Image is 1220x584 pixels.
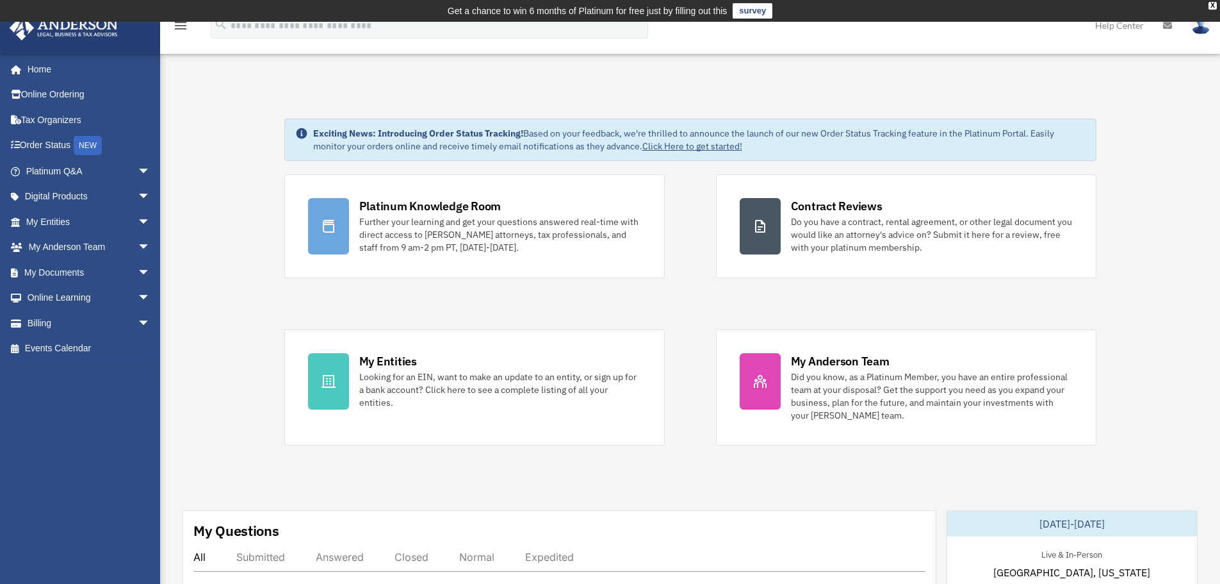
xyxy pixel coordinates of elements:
[74,136,102,155] div: NEW
[359,215,641,254] div: Further your learning and get your questions answered real-time with direct access to [PERSON_NAM...
[138,158,163,185] span: arrow_drop_down
[947,511,1197,537] div: [DATE]-[DATE]
[9,336,170,362] a: Events Calendar
[236,551,285,563] div: Submitted
[138,285,163,312] span: arrow_drop_down
[791,198,882,214] div: Contract Reviews
[459,551,494,563] div: Normal
[313,128,523,139] strong: Exciting News: Introducing Order Status Tracking!
[359,371,641,409] div: Looking for an EIN, want to make an update to an entity, or sign up for a bank account? Click her...
[448,3,728,19] div: Get a chance to win 6 months of Platinum for free just by filling out this
[359,353,417,369] div: My Entities
[733,3,772,19] a: survey
[9,310,170,336] a: Billingarrow_drop_down
[193,521,279,540] div: My Questions
[359,198,501,214] div: Platinum Knowledge Room
[791,215,1073,254] div: Do you have a contract, rental agreement, or other legal document you would like an attorney's ad...
[791,371,1073,422] div: Did you know, as a Platinum Member, you have an entire professional team at your disposal? Get th...
[394,551,428,563] div: Closed
[525,551,574,563] div: Expedited
[1208,2,1217,10] div: close
[316,551,364,563] div: Answered
[791,353,890,369] div: My Anderson Team
[716,330,1096,446] a: My Anderson Team Did you know, as a Platinum Member, you have an entire professional team at your...
[9,133,170,159] a: Order StatusNEW
[9,235,170,260] a: My Anderson Teamarrow_drop_down
[9,158,170,184] a: Platinum Q&Aarrow_drop_down
[9,184,170,210] a: Digital Productsarrow_drop_down
[284,174,665,278] a: Platinum Knowledge Room Further your learning and get your questions answered real-time with dire...
[138,260,163,286] span: arrow_drop_down
[1191,16,1210,35] img: User Pic
[6,15,122,40] img: Anderson Advisors Platinum Portal
[138,310,163,337] span: arrow_drop_down
[9,285,170,311] a: Online Learningarrow_drop_down
[9,56,163,82] a: Home
[716,174,1096,278] a: Contract Reviews Do you have a contract, rental agreement, or other legal document you would like...
[138,209,163,235] span: arrow_drop_down
[173,22,188,33] a: menu
[9,107,170,133] a: Tax Organizers
[138,184,163,210] span: arrow_drop_down
[9,82,170,108] a: Online Ordering
[1031,547,1112,560] div: Live & In-Person
[9,209,170,235] a: My Entitiesarrow_drop_down
[214,17,228,31] i: search
[9,260,170,285] a: My Documentsarrow_drop_down
[313,127,1086,153] div: Based on your feedback, we're thrilled to announce the launch of our new Order Status Tracking fe...
[993,565,1150,580] span: [GEOGRAPHIC_DATA], [US_STATE]
[193,551,206,563] div: All
[284,330,665,446] a: My Entities Looking for an EIN, want to make an update to an entity, or sign up for a bank accoun...
[642,140,742,152] a: Click Here to get started!
[173,18,188,33] i: menu
[138,235,163,261] span: arrow_drop_down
